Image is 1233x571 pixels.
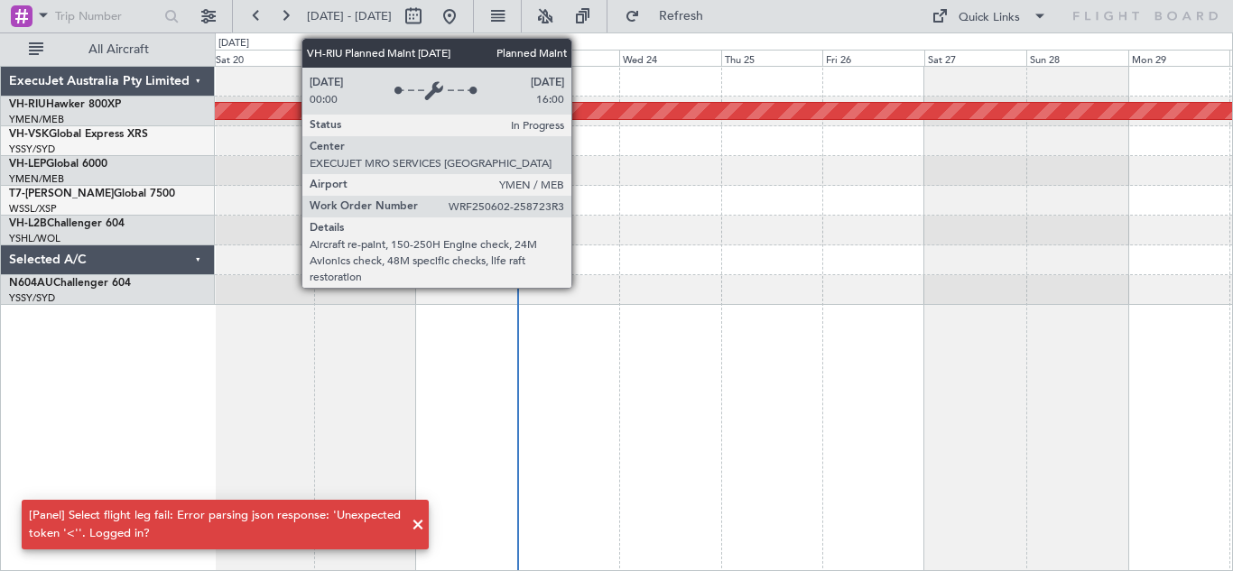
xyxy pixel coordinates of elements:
button: All Aircraft [20,35,196,64]
div: Sat 27 [924,50,1026,66]
a: T7-[PERSON_NAME]Global 7500 [9,189,175,199]
div: Sun 28 [1026,50,1128,66]
div: [Panel] Select flight leg fail: Error parsing json response: 'Unexpected token '<''. Logged in? [29,507,402,542]
span: All Aircraft [47,43,190,56]
a: YSSY/SYD [9,143,55,156]
span: T7-[PERSON_NAME] [9,189,114,199]
div: Fri 26 [822,50,924,66]
div: [DATE] [218,36,249,51]
div: Tue 23 [517,50,619,66]
span: VH-L2B [9,218,47,229]
span: VH-RIU [9,99,46,110]
a: WSSL/XSP [9,202,57,216]
span: N604AU [9,278,53,289]
div: Quick Links [959,9,1020,27]
a: VH-L2BChallenger 604 [9,218,125,229]
div: Thu 25 [721,50,823,66]
span: [DATE] - [DATE] [307,8,392,24]
button: Refresh [616,2,725,31]
a: YSSY/SYD [9,291,55,305]
a: YMEN/MEB [9,172,64,186]
span: VH-VSK [9,129,49,140]
a: N604AUChallenger 604 [9,278,131,289]
a: VH-RIUHawker 800XP [9,99,121,110]
input: Trip Number [55,3,159,30]
a: VH-LEPGlobal 6000 [9,159,107,170]
a: YMEN/MEB [9,113,64,126]
div: Mon 22 [415,50,517,66]
span: VH-LEP [9,159,46,170]
a: VH-VSKGlobal Express XRS [9,129,148,140]
div: Sat 20 [212,50,314,66]
div: Wed 24 [619,50,721,66]
a: YSHL/WOL [9,232,60,245]
div: Sun 21 [314,50,416,66]
div: Mon 29 [1128,50,1230,66]
span: Refresh [644,10,719,23]
button: Quick Links [922,2,1056,31]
